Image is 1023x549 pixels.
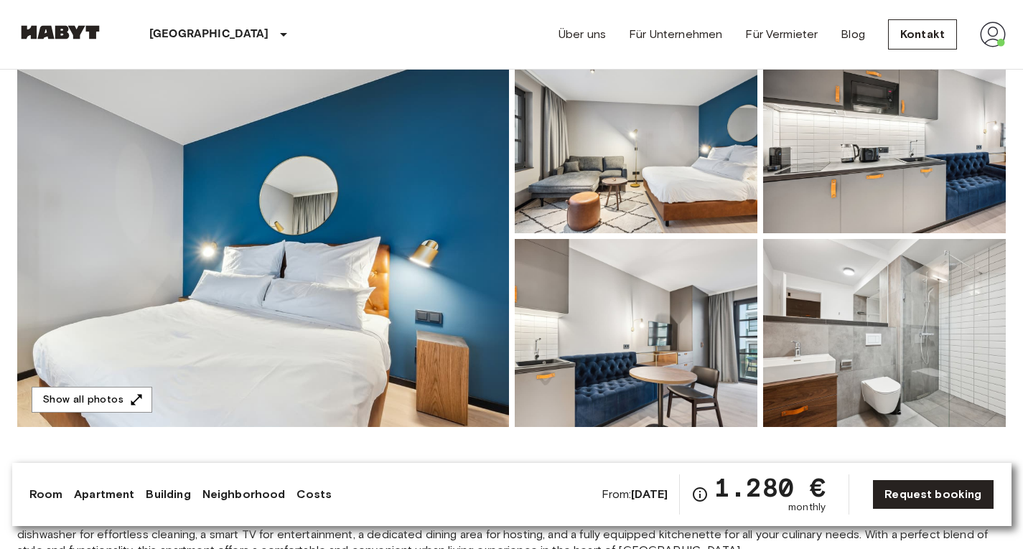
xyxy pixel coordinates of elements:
img: Picture of unit DE-01-483-006-01 [515,45,757,233]
a: Kontakt [888,19,957,50]
a: Für Vermieter [745,26,818,43]
svg: Check cost overview for full price breakdown. Please note that discounts apply to new joiners onl... [691,486,709,503]
a: Request booking [872,479,994,510]
p: [GEOGRAPHIC_DATA] [149,26,269,43]
img: Marketing picture of unit DE-01-483-006-01 [17,45,509,427]
img: avatar [980,22,1006,47]
a: Blog [841,26,865,43]
a: Über uns [559,26,606,43]
a: Costs [296,486,332,503]
img: Picture of unit DE-01-483-006-01 [515,239,757,427]
span: From: [602,487,668,502]
img: Picture of unit DE-01-483-006-01 [763,239,1006,427]
a: Für Unternehmen [629,26,722,43]
img: Picture of unit DE-01-483-006-01 [763,45,1006,233]
a: Room [29,486,63,503]
a: Neighborhood [202,486,286,503]
button: See 3D map [935,461,1006,488]
a: Building [146,486,190,503]
span: monthly [788,500,826,515]
button: Show all photos [32,387,152,413]
img: Habyt [17,25,103,39]
span: 1.280 € [714,474,826,500]
b: [DATE] [631,487,668,501]
a: Apartment [74,486,134,503]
